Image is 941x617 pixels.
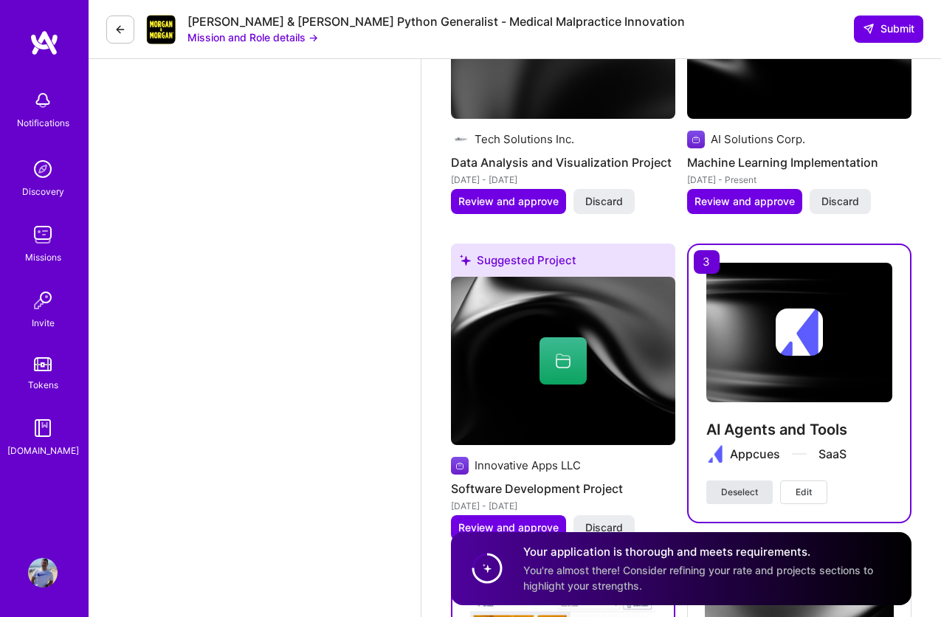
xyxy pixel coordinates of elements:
div: Tokens [28,377,58,393]
span: Review and approve [458,520,559,535]
img: Company logo [706,445,724,463]
div: Innovative Apps LLC [475,458,581,473]
img: teamwork [28,220,58,249]
img: Invite [28,286,58,315]
img: Company logo [687,131,705,148]
button: Deselect [706,480,773,504]
i: icon SendLight [863,23,875,35]
img: Company logo [451,131,469,148]
h4: Data Analysis and Visualization Project [451,153,675,172]
button: Discard [573,189,635,214]
button: Review and approve [451,515,566,540]
img: cover [706,263,892,402]
span: Submit [863,21,914,36]
div: [DATE] - [DATE] [451,498,675,514]
div: [DATE] - Present [687,172,911,187]
span: Review and approve [458,194,559,209]
span: Deselect [721,486,758,499]
span: Discard [585,194,623,209]
h4: Machine Learning Implementation [687,153,911,172]
img: tokens [34,357,52,371]
button: Discard [810,189,871,214]
div: Appcues SaaS [730,446,847,462]
span: Discard [585,520,623,535]
div: Invite [32,315,55,331]
img: logo [30,30,59,56]
button: Review and approve [451,189,566,214]
span: Discard [821,194,859,209]
div: Suggested Project [451,244,675,283]
a: User Avatar [24,558,61,587]
button: Discard [573,515,635,540]
button: Mission and Role details → [187,30,318,45]
button: Edit [780,480,827,504]
button: Submit [854,15,923,42]
i: icon LeftArrowDark [114,24,126,35]
div: Tech Solutions Inc. [475,131,574,147]
img: Company logo [776,308,823,356]
img: divider [792,453,807,455]
div: Notifications [17,115,69,131]
h4: Your application is thorough and meets requirements. [523,544,894,559]
img: Company logo [451,457,469,475]
img: bell [28,86,58,115]
div: [PERSON_NAME] & [PERSON_NAME] Python Generalist - Medical Malpractice Innovation [187,14,685,30]
img: discovery [28,154,58,184]
img: User Avatar [28,558,58,587]
i: icon SuggestedTeams [460,255,471,266]
div: Missions [25,249,61,265]
div: Discovery [22,184,64,199]
h4: Software Development Project [451,479,675,498]
img: cover [451,277,675,445]
span: Review and approve [694,194,795,209]
span: Edit [796,486,812,499]
span: You're almost there! Consider refining your rate and projects sections to highlight your strengths. [523,564,873,592]
h4: AI Agents and Tools [706,420,892,439]
div: AI Solutions Corp. [711,131,805,147]
button: Review and approve [687,189,802,214]
img: Company Logo [146,15,176,44]
img: guide book [28,413,58,443]
div: [DOMAIN_NAME] [7,443,79,458]
div: [DATE] - [DATE] [451,172,675,187]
